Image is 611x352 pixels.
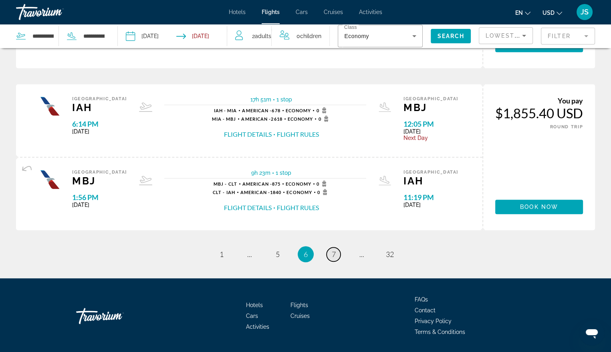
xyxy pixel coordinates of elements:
[359,9,382,15] a: Activities
[276,96,292,103] span: 1 stop
[403,175,458,187] span: IAH
[296,9,308,15] a: Cars
[486,32,537,39] span: Lowest Price
[251,170,270,176] span: 9h 23m
[581,8,589,16] span: JS
[317,189,330,195] span: 0
[72,175,127,187] span: MBJ
[290,302,308,308] a: Flights
[72,96,127,101] span: [GEOGRAPHIC_DATA]
[242,181,280,186] span: 875
[262,9,280,15] a: Flights
[242,108,280,113] span: 678
[227,24,329,48] button: Travelers: 2 adults, 0 children
[242,108,272,113] span: American -
[213,190,235,195] span: CLT - IAH
[276,170,291,176] span: 1 stop
[16,2,96,22] a: Travorium
[214,108,237,113] span: IAH - MIA
[415,329,465,335] a: Terms & Conditions
[415,307,436,314] a: Contact
[542,10,555,16] span: USD
[176,24,209,48] button: Return date: Sep 28, 2025
[246,302,263,308] a: Hotels
[246,324,269,330] a: Activities
[246,313,258,319] span: Cars
[574,4,595,20] button: User Menu
[72,119,127,128] span: 6:14 PM
[495,96,583,105] div: You pay
[241,116,282,121] span: 2618
[286,181,311,186] span: Economy
[286,190,312,195] span: Economy
[495,38,583,52] button: Book now
[344,25,357,30] mat-label: Class
[240,190,270,195] span: American -
[229,9,246,15] a: Hotels
[495,105,583,121] div: $1,855.40 USD
[220,250,224,259] span: 1
[224,130,272,139] button: Flight Details
[332,250,336,259] span: 7
[72,202,127,208] span: [DATE]
[520,204,558,210] span: Book now
[403,193,458,202] span: 11:19 PM
[224,203,272,212] button: Flight Details
[415,296,428,303] span: FAQs
[495,200,583,214] button: Book now
[252,30,271,42] span: 2
[550,124,583,129] span: ROUND TRIP
[403,101,458,113] span: MBJ
[359,250,364,259] span: ...
[72,170,127,175] span: [GEOGRAPHIC_DATA]
[542,7,562,18] button: Change currency
[324,9,343,15] a: Cruises
[317,180,329,187] span: 0
[290,313,310,319] span: Cruises
[126,24,159,48] button: Depart date: Sep 25, 2025
[240,190,281,195] span: 1840
[515,7,530,18] button: Change language
[72,101,127,113] span: IAH
[214,181,237,186] span: MBJ - CLT
[515,10,523,16] span: en
[277,130,319,139] button: Flight Rules
[403,135,458,141] span: Next Day
[344,33,369,39] span: Economy
[300,33,321,39] span: Children
[72,193,127,202] span: 1:56 PM
[579,320,605,346] iframe: Button to launch messaging window
[72,128,127,135] span: [DATE]
[296,30,321,42] span: 0
[403,119,458,128] span: 12:05 PM
[286,108,311,113] span: Economy
[403,128,458,135] span: [DATE]
[288,116,313,121] span: Economy
[250,96,271,103] span: 17h 51m
[386,250,394,259] span: 32
[255,33,271,39] span: Adults
[431,29,471,43] button: Search
[316,107,329,113] span: 0
[76,304,156,328] a: Travorium
[415,318,452,324] a: Privacy Policy
[247,250,252,259] span: ...
[276,250,280,259] span: 5
[437,33,464,39] span: Search
[277,203,319,212] button: Flight Rules
[318,115,331,122] span: 0
[403,170,458,175] span: [GEOGRAPHIC_DATA]
[212,116,236,121] span: MIA - MBJ
[486,31,526,40] mat-select: Sort by
[541,27,595,45] button: Filter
